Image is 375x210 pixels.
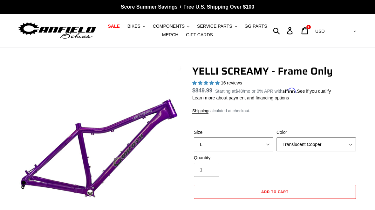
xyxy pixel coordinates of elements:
button: Add to cart [194,185,356,199]
span: SERVICE PARTS [197,24,232,29]
span: SALE [108,24,119,29]
span: Affirm [283,88,296,93]
span: 16 reviews [221,80,242,85]
a: GG PARTS [241,22,270,31]
p: Starting at /mo or 0% APR with . [215,86,331,95]
a: Learn more about payment and financing options [192,95,289,100]
a: See if you qualify - Learn more about Affirm Financing (opens in modal) [297,89,331,94]
span: Add to cart [261,189,289,195]
span: $849.99 [192,87,212,94]
label: Quantity [194,155,273,161]
span: 5.00 stars [192,80,221,85]
button: SERVICE PARTS [194,22,240,31]
label: Size [194,129,273,136]
button: COMPONENTS [150,22,193,31]
a: GIFT CARDS [183,31,216,39]
span: 1 [308,25,309,29]
a: Shipping [192,108,208,114]
span: COMPONENTS [153,24,185,29]
span: GIFT CARDS [186,32,213,38]
span: BIKES [127,24,140,29]
span: GG PARTS [244,24,267,29]
img: Canfield Bikes [17,21,97,41]
a: MERCH [159,31,181,39]
a: SALE [105,22,123,31]
span: MERCH [162,32,178,38]
a: 1 [298,24,313,38]
button: BIKES [124,22,148,31]
div: calculated at checkout. [192,108,358,114]
h1: YELLI SCREAMY - Frame Only [192,65,358,77]
span: $48 [235,89,243,94]
label: Color [276,129,356,136]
